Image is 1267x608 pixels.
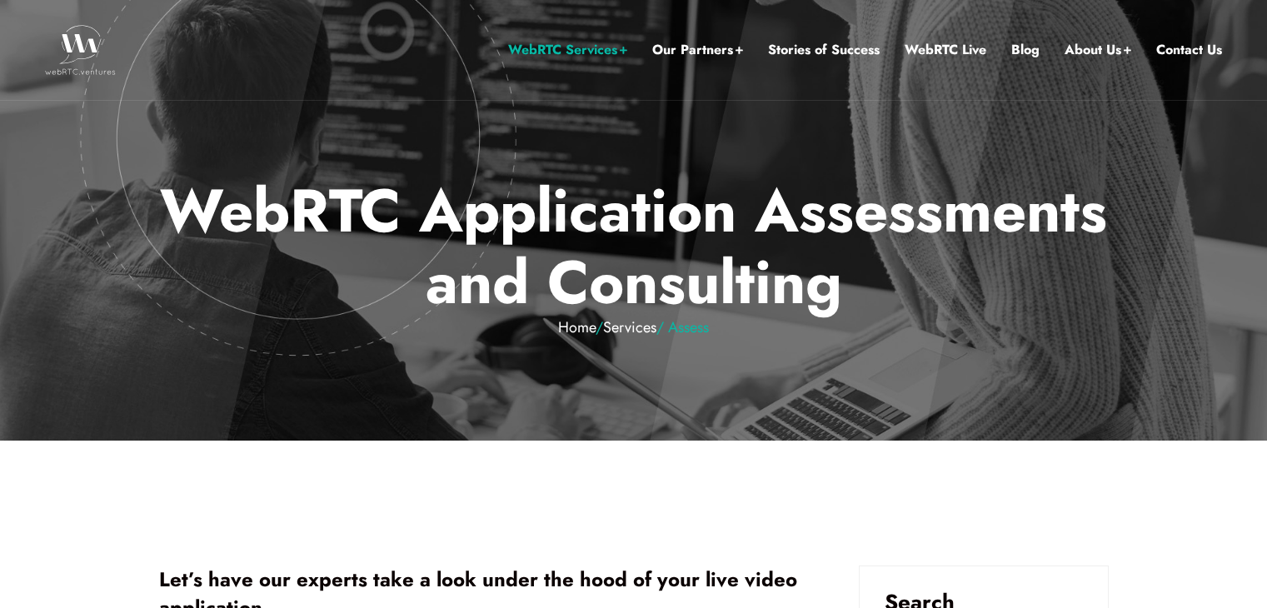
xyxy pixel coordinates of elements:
[1156,39,1222,61] a: Contact Us
[146,175,1121,336] p: WebRTC Application Assessments and Consulting
[768,39,880,61] a: Stories of Success
[146,319,1121,337] em: / / Assess
[603,316,656,338] a: Services
[652,39,743,61] a: Our Partners
[508,39,627,61] a: WebRTC Services
[1011,39,1040,61] a: Blog
[45,25,116,75] img: WebRTC.ventures
[1065,39,1131,61] a: About Us
[558,316,596,338] a: Home
[905,39,986,61] a: WebRTC Live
